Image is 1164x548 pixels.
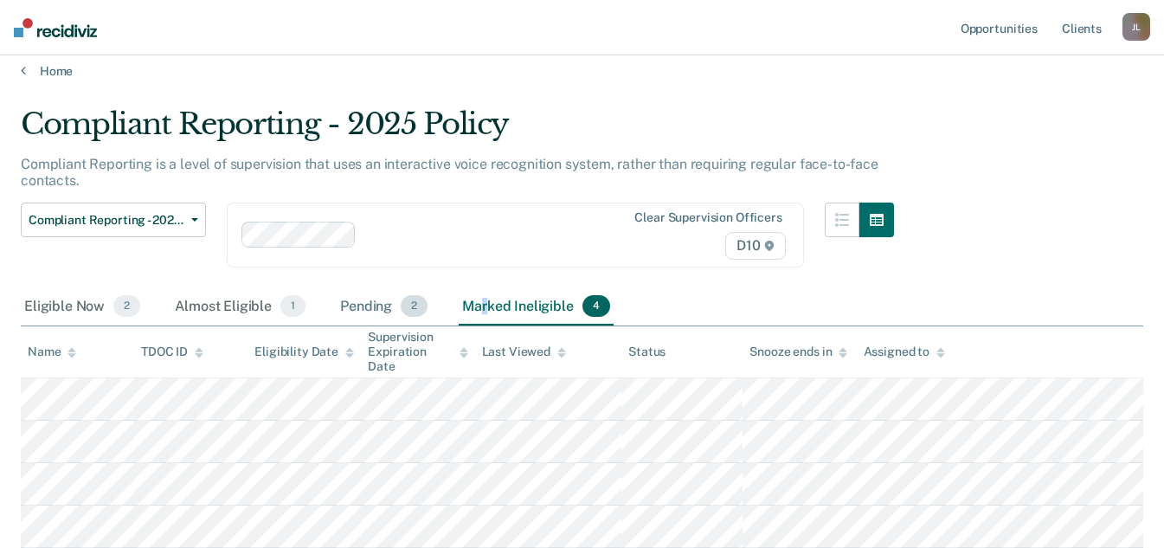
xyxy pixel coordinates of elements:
[482,345,566,359] div: Last Viewed
[1122,13,1150,41] button: JL
[582,295,610,318] span: 4
[280,295,305,318] span: 1
[459,288,614,326] div: Marked Ineligible4
[171,288,309,326] div: Almost Eligible1
[21,288,144,326] div: Eligible Now2
[254,345,354,359] div: Eligibility Date
[14,18,97,37] img: Recidiviz
[864,345,945,359] div: Assigned to
[141,345,203,359] div: TDOC ID
[628,345,666,359] div: Status
[29,213,184,228] span: Compliant Reporting - 2025 Policy
[21,156,878,189] p: Compliant Reporting is a level of supervision that uses an interactive voice recognition system, ...
[21,203,206,237] button: Compliant Reporting - 2025 Policy
[401,295,428,318] span: 2
[368,330,467,373] div: Supervision Expiration Date
[749,345,847,359] div: Snooze ends in
[21,63,1143,79] a: Home
[1122,13,1150,41] div: J L
[113,295,140,318] span: 2
[21,106,894,156] div: Compliant Reporting - 2025 Policy
[725,232,785,260] span: D10
[634,210,781,225] div: Clear supervision officers
[28,345,76,359] div: Name
[337,288,431,326] div: Pending2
